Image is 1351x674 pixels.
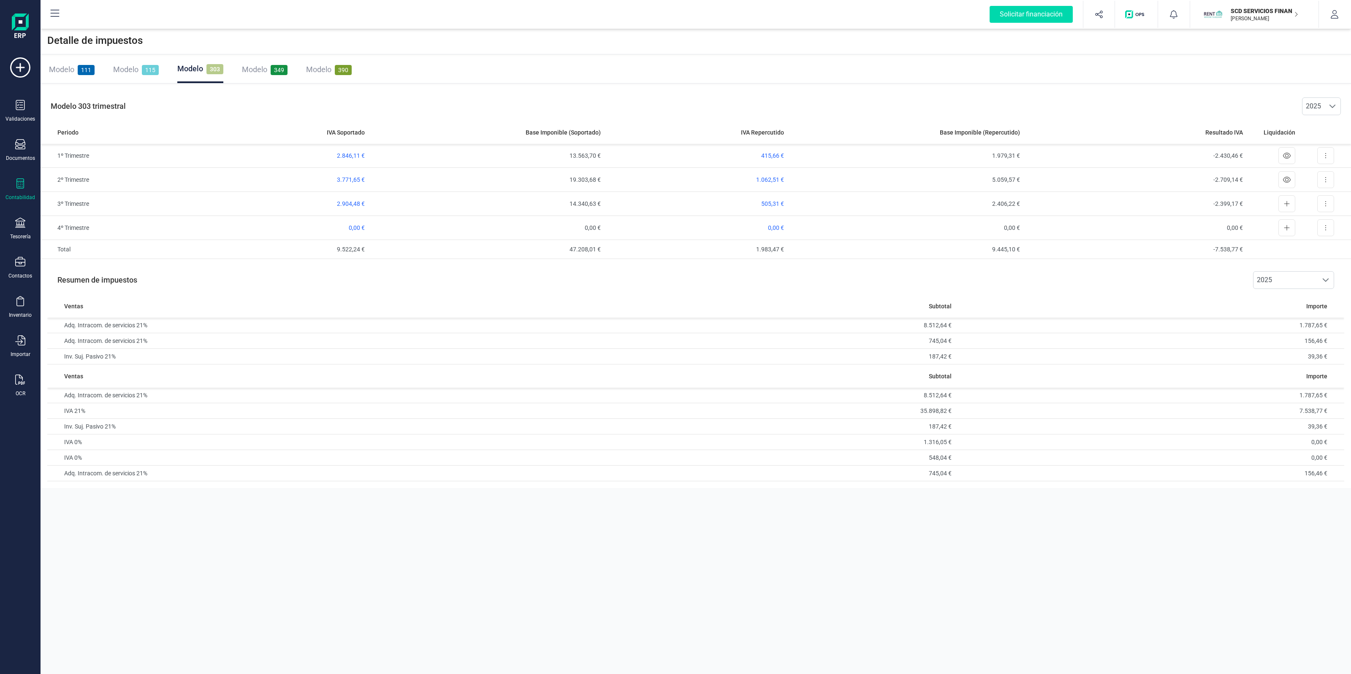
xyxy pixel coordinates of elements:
[787,240,1023,259] td: 9.445,10 €
[1306,372,1327,380] span: Importe
[756,176,784,183] span: 1.062,51 €
[327,128,365,137] span: IVA Soportado
[955,450,1344,466] td: 0,00 €
[1023,192,1246,216] td: -2.399,17 €
[1023,168,1246,192] td: -2.709,14 €
[768,224,784,231] span: 0,00 €
[566,434,955,450] td: 1.316,05 €
[761,152,784,159] span: 415,66 €
[940,128,1020,137] span: Base Imponible (Repercutido)
[12,13,29,40] img: Logo Finanedi
[368,240,604,259] td: 47.208,01 €
[11,351,30,358] div: Importar
[1205,128,1243,137] span: Resultado IVA
[49,65,74,74] span: Modelo
[47,450,566,466] td: IVA 0%
[335,65,352,75] span: 390
[6,155,35,162] div: Documentos
[1120,1,1153,28] button: Logo de OPS
[16,390,25,397] div: OCR
[929,302,952,310] span: Subtotal
[41,27,1351,54] div: Detalle de impuestos
[47,333,566,349] td: Adq. Intracom. de servicios 21%
[1306,302,1327,310] span: Importe
[929,372,952,380] span: Subtotal
[1302,98,1324,115] span: 2025
[1204,5,1222,24] img: SC
[1023,240,1246,259] td: -7.538,77 €
[9,312,32,318] div: Inventario
[566,466,955,481] td: 745,04 €
[1125,10,1148,19] img: Logo de OPS
[368,144,604,168] td: 13.563,70 €
[955,419,1344,434] td: 39,36 €
[955,434,1344,450] td: 0,00 €
[306,65,331,74] span: Modelo
[78,65,95,75] span: 111
[41,144,171,168] td: 1º Trimestre
[5,194,35,201] div: Contabilidad
[1231,15,1298,22] p: [PERSON_NAME]
[566,349,955,364] td: 187,42 €
[47,419,566,434] td: Inv. Suj. Pasivo 21%
[5,116,35,122] div: Validaciones
[41,192,171,216] td: 3º Trimestre
[368,192,604,216] td: 14.340,63 €
[990,6,1073,23] div: Solicitar financiación
[57,128,79,137] span: Periodo
[47,434,566,450] td: IVA 0%
[337,152,365,159] span: 2.846,11 €
[1023,216,1246,240] td: 0,00 €
[41,240,171,259] td: Total
[64,302,83,310] span: Ventas
[8,272,32,279] div: Contactos
[177,64,203,73] span: Modelo
[47,466,566,481] td: Adq. Intracom. de servicios 21%
[787,192,1023,216] td: 2.406,22 €
[337,246,365,253] span: 9.522,24 €
[955,403,1344,419] td: 7.538,77 €
[47,349,566,364] td: Inv. Suj. Pasivo 21%
[566,450,955,466] td: 548,04 €
[349,224,365,231] span: 0,00 €
[41,92,126,121] p: Modelo 303 trimestral
[271,65,288,75] span: 349
[368,216,604,240] td: 0,00 €
[206,64,223,74] span: 303
[368,168,604,192] td: 19.303,68 €
[1200,1,1308,28] button: SCSCD SERVICIOS FINANCIEROS SL[PERSON_NAME]
[787,144,1023,168] td: 1.979,31 €
[10,233,31,240] div: Tesorería
[526,128,601,137] span: Base Imponible (Soportado)
[113,65,138,74] span: Modelo
[741,128,784,137] span: IVA Repercutido
[955,349,1344,364] td: 39,36 €
[566,333,955,349] td: 745,04 €
[1253,272,1318,288] span: 2025
[955,388,1344,403] td: 1.787,65 €
[566,403,955,419] td: 35.898,82 €
[1231,7,1298,15] p: SCD SERVICIOS FINANCIEROS SL
[756,246,784,253] span: 1.983,47 €
[1264,128,1295,137] span: Liquidación
[955,318,1344,333] td: 1.787,65 €
[47,403,566,419] td: IVA 21%
[566,318,955,333] td: 8.512,64 €
[955,333,1344,349] td: 156,46 €
[787,168,1023,192] td: 5.059,57 €
[41,216,171,240] td: 4º Trimestre
[47,318,566,333] td: Adq. Intracom. de servicios 21%
[41,168,171,192] td: 2º Trimestre
[337,176,365,183] span: 3.771,65 €
[1023,144,1246,168] td: -2.430,46 €
[47,388,566,403] td: Adq. Intracom. de servicios 21%
[787,216,1023,240] td: 0,00 €
[64,372,83,380] span: Ventas
[566,388,955,403] td: 8.512,64 €
[761,200,784,207] span: 505,31 €
[955,466,1344,481] td: 156,46 €
[979,1,1083,28] button: Solicitar financiación
[566,419,955,434] td: 187,42 €
[142,65,159,75] span: 115
[242,65,267,74] span: Modelo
